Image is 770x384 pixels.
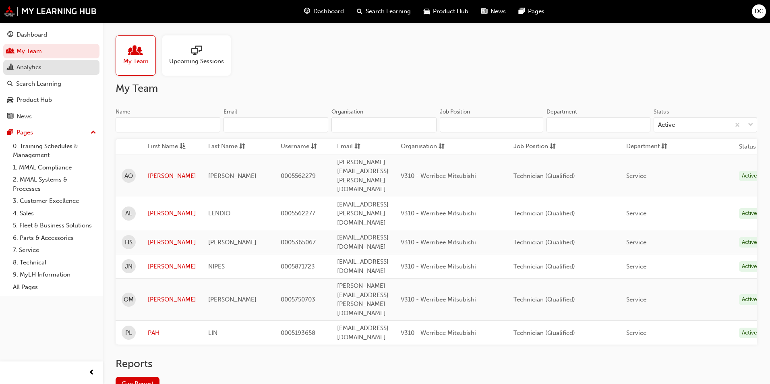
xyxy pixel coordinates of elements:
[10,219,99,232] a: 5. Fleet & Business Solutions
[366,7,411,16] span: Search Learning
[116,82,757,95] h2: My Team
[10,173,99,195] a: 2. MMAL Systems & Processes
[89,368,95,378] span: prev-icon
[401,239,476,246] span: V310 - Werribee Mitsubishi
[10,161,99,174] a: 1. MMAL Compliance
[125,262,132,271] span: JN
[417,3,475,20] a: car-iconProduct Hub
[224,117,328,132] input: Email
[512,3,551,20] a: pages-iconPages
[3,44,99,59] a: My Team
[739,294,760,305] div: Active
[626,172,646,180] span: Service
[337,258,389,275] span: [EMAIL_ADDRESS][DOMAIN_NAME]
[281,296,315,303] span: 0005750703
[7,129,13,136] span: pages-icon
[433,7,468,16] span: Product Hub
[739,237,760,248] div: Active
[3,27,99,42] a: Dashboard
[208,142,238,152] span: Last Name
[124,171,133,181] span: AO
[169,57,224,66] span: Upcoming Sessions
[17,112,32,121] div: News
[546,117,650,132] input: Department
[7,64,13,71] span: chart-icon
[239,142,245,152] span: sorting-icon
[148,142,178,152] span: First Name
[148,295,196,304] a: [PERSON_NAME]
[7,81,13,88] span: search-icon
[17,128,33,137] div: Pages
[162,35,237,76] a: Upcoming Sessions
[440,108,470,116] div: Job Position
[10,195,99,207] a: 3. Customer Excellence
[513,142,548,152] span: Job Position
[7,48,13,55] span: people-icon
[513,296,575,303] span: Technician (Qualified)
[10,244,99,256] a: 7. Service
[513,263,575,270] span: Technician (Qualified)
[224,108,237,116] div: Email
[208,329,217,337] span: LIN
[281,172,316,180] span: 0005562279
[125,328,132,338] span: PL
[281,142,309,152] span: Username
[116,108,130,116] div: Name
[337,324,389,341] span: [EMAIL_ADDRESS][DOMAIN_NAME]
[546,108,577,116] div: Department
[519,6,525,17] span: pages-icon
[148,142,192,152] button: First Nameasc-icon
[626,142,671,152] button: Departmentsorting-icon
[401,329,476,337] span: V310 - Werribee Mitsubishi
[180,142,186,152] span: asc-icon
[208,239,257,246] span: [PERSON_NAME]
[17,95,52,105] div: Product Hub
[3,93,99,107] a: Product Hub
[331,117,436,132] input: Organisation
[148,262,196,271] a: [PERSON_NAME]
[10,268,99,281] a: 9. MyLH Information
[123,57,149,66] span: My Team
[357,6,362,17] span: search-icon
[10,207,99,220] a: 4. Sales
[661,142,667,152] span: sorting-icon
[3,76,99,91] a: Search Learning
[626,329,646,337] span: Service
[7,113,13,120] span: news-icon
[7,97,13,104] span: car-icon
[337,159,389,193] span: [PERSON_NAME][EMAIL_ADDRESS][PERSON_NAME][DOMAIN_NAME]
[208,142,253,152] button: Last Namesorting-icon
[4,6,97,17] img: mmal
[281,142,325,152] button: Usernamesorting-icon
[10,281,99,293] a: All Pages
[191,45,202,57] span: sessionType_ONLINE_URL-icon
[17,30,47,39] div: Dashboard
[401,142,437,152] span: Organisation
[658,120,675,130] div: Active
[281,329,315,337] span: 0005193658
[7,31,13,39] span: guage-icon
[124,295,134,304] span: OM
[311,142,317,152] span: sorting-icon
[116,117,220,132] input: Name
[337,234,389,250] span: [EMAIL_ADDRESS][DOMAIN_NAME]
[10,232,99,244] a: 6. Parts & Accessories
[337,282,389,317] span: [PERSON_NAME][EMAIL_ADDRESS][PERSON_NAME][DOMAIN_NAME]
[354,142,360,152] span: sorting-icon
[331,108,363,116] div: Organisation
[91,128,96,138] span: up-icon
[528,7,544,16] span: Pages
[125,209,132,218] span: AL
[208,263,225,270] span: NIPES
[10,140,99,161] a: 0. Training Schedules & Management
[281,239,316,246] span: 0005365067
[148,209,196,218] a: [PERSON_NAME]
[513,329,575,337] span: Technician (Qualified)
[739,171,760,182] div: Active
[654,108,669,116] div: Status
[3,125,99,140] button: Pages
[439,142,445,152] span: sorting-icon
[148,328,196,338] a: PAH
[739,208,760,219] div: Active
